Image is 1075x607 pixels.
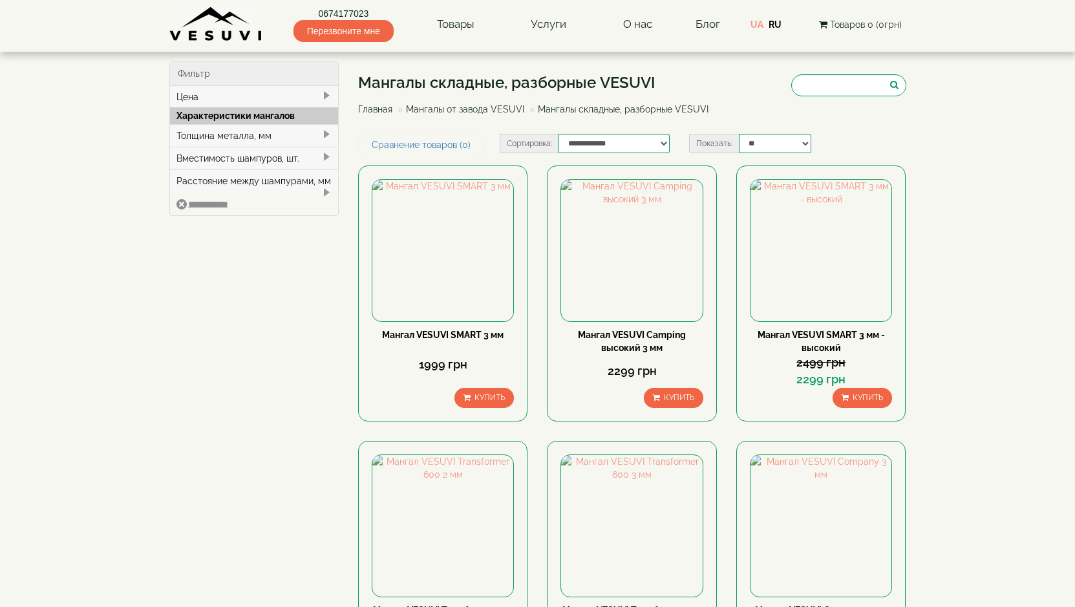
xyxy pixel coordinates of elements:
[474,393,505,402] span: Купить
[853,393,883,402] span: Купить
[170,169,339,192] div: Расстояние между шампурами, мм
[527,103,708,116] li: Мангалы складные, разборные VESUVI
[758,330,885,353] a: Мангал VESUVI SMART 3 мм - высокий
[518,10,579,39] a: Услуги
[560,363,703,379] div: 2299 грн
[750,455,891,596] img: Мангал VESUVI Company 3 мм
[358,74,718,91] h1: Мангалы складные, разборные VESUVI
[750,371,892,388] div: 2299 грн
[561,180,702,321] img: Мангал VESUVI Camping высокий 3 мм
[170,107,339,124] div: Характеристики мангалов
[293,20,394,42] span: Перезвоните мне
[170,86,339,108] div: Цена
[830,19,902,30] span: Товаров 0 (0грн)
[358,134,484,156] a: Сравнение товаров (0)
[664,393,694,402] span: Купить
[815,17,906,32] button: Товаров 0 (0грн)
[561,455,702,596] img: Мангал VESUVI Transformer 600 3 мм
[424,10,487,39] a: Товары
[454,388,514,408] button: Купить
[750,19,763,30] a: UA
[644,388,703,408] button: Купить
[170,124,339,147] div: Толщина металла, мм
[578,330,686,353] a: Мангал VESUVI Camping высокий 3 мм
[293,7,394,20] a: 0674177023
[610,10,665,39] a: О нас
[750,180,891,321] img: Мангал VESUVI SMART 3 мм - высокий
[833,388,892,408] button: Купить
[372,356,514,373] div: 1999 грн
[382,330,504,340] a: Мангал VESUVI SMART 3 мм
[169,6,263,42] img: Завод VESUVI
[750,354,892,371] div: 2499 грн
[170,147,339,169] div: Вместимость шампуров, шт.
[696,17,720,30] a: Блог
[406,104,524,114] a: Мангалы от завода VESUVI
[689,134,739,153] label: Показать:
[500,134,559,153] label: Сортировка:
[372,180,513,321] img: Мангал VESUVI SMART 3 мм
[358,104,392,114] a: Главная
[769,19,782,30] a: RU
[372,455,513,596] img: Мангал VESUVI Transformer 600 2 мм
[170,62,339,86] div: Фильтр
